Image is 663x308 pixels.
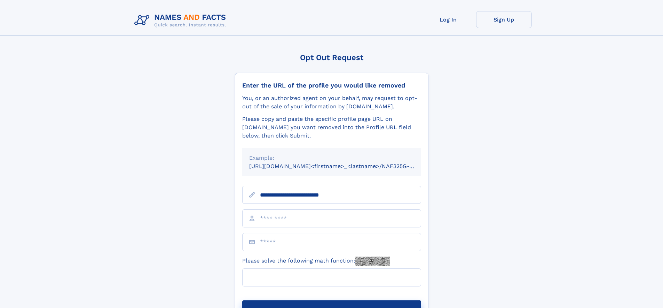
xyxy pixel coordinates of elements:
div: Example: [249,154,414,162]
div: Please copy and paste the specific profile page URL on [DOMAIN_NAME] you want removed into the Pr... [242,115,421,140]
label: Please solve the following math function: [242,257,390,266]
div: Opt Out Request [235,53,428,62]
div: You, or an authorized agent on your behalf, may request to opt-out of the sale of your informatio... [242,94,421,111]
a: Log In [420,11,476,28]
a: Sign Up [476,11,532,28]
img: Logo Names and Facts [132,11,232,30]
div: Enter the URL of the profile you would like removed [242,82,421,89]
small: [URL][DOMAIN_NAME]<firstname>_<lastname>/NAF325G-xxxxxxxx [249,163,434,169]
